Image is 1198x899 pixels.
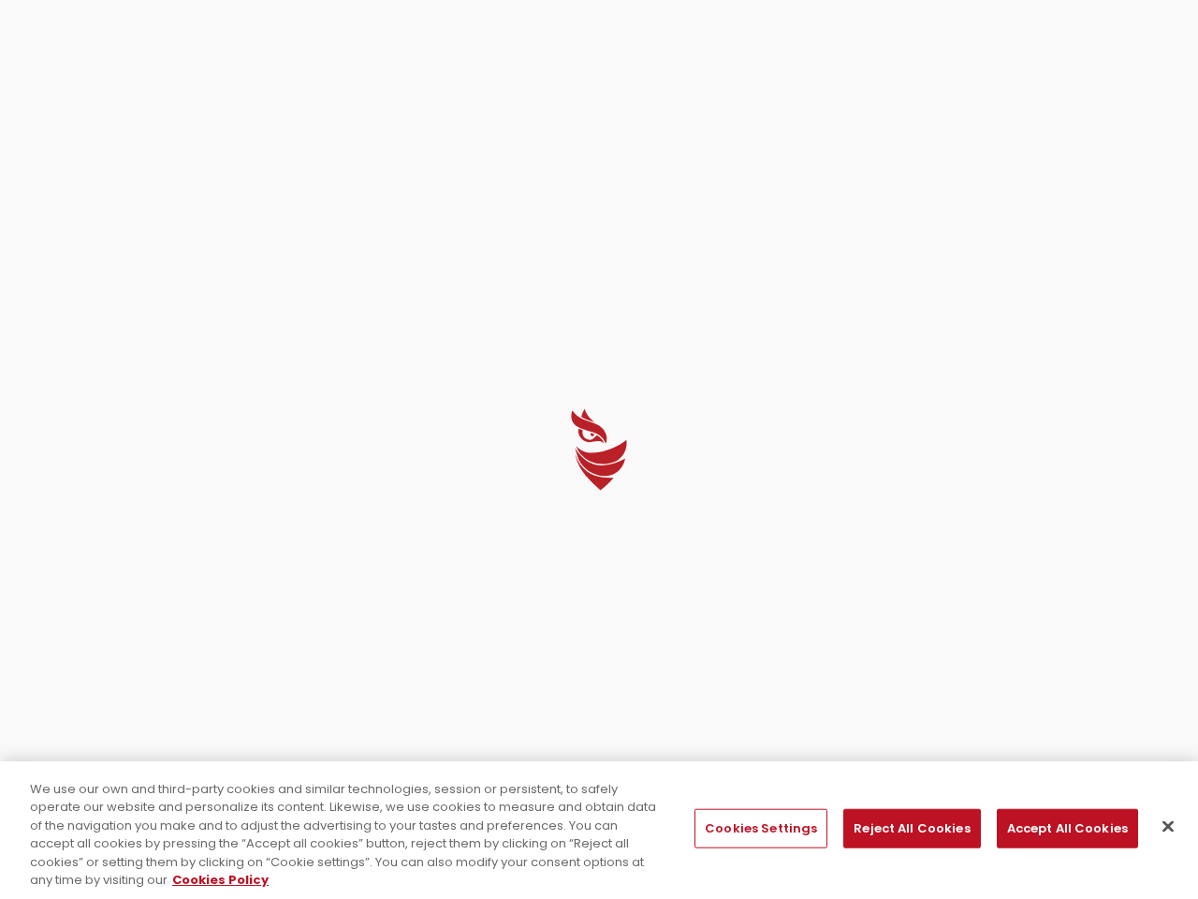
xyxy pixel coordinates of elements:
[843,809,980,848] button: Reject All Cookies
[30,780,659,890] div: We use our own and third-party cookies and similar technologies, session or persistent, to safely...
[1147,806,1189,847] button: Close
[172,871,269,889] a: More information about your privacy, opens in a new tab
[997,809,1138,848] button: Accept All Cookies
[694,809,827,848] button: Cookies Settings, Opens the preference center dialog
